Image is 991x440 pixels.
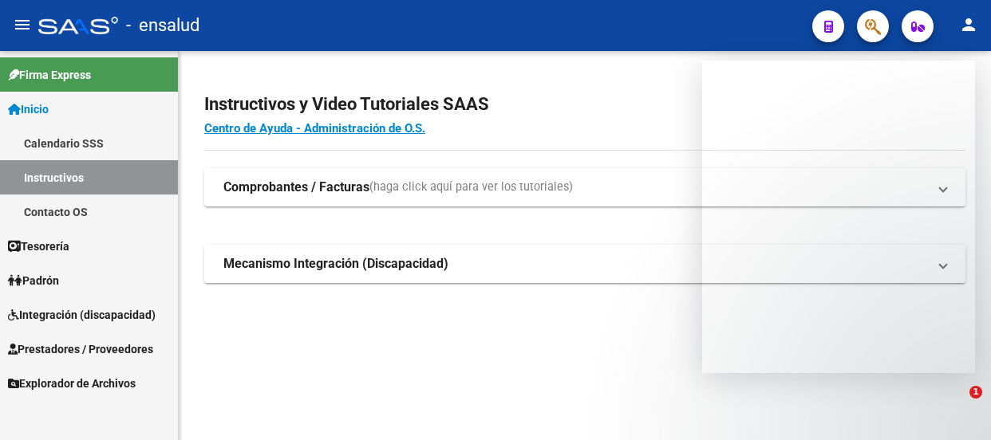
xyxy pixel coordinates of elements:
span: (haga click aquí para ver los tutoriales) [369,179,573,196]
mat-icon: person [959,15,978,34]
iframe: Intercom live chat [937,386,975,424]
mat-expansion-panel-header: Comprobantes / Facturas(haga click aquí para ver los tutoriales) [204,168,965,206]
strong: Mecanismo Integración (Discapacidad) [223,255,448,273]
mat-icon: menu [13,15,32,34]
span: Firma Express [8,66,91,84]
span: - ensalud [126,8,199,43]
mat-expansion-panel-header: Mecanismo Integración (Discapacidad) [204,245,965,283]
span: 1 [969,386,982,399]
span: Integración (discapacidad) [8,306,156,324]
a: Centro de Ayuda - Administración de O.S. [204,121,425,136]
span: Inicio [8,100,49,118]
span: Explorador de Archivos [8,375,136,392]
h2: Instructivos y Video Tutoriales SAAS [204,89,965,120]
span: Tesorería [8,238,69,255]
strong: Comprobantes / Facturas [223,179,369,196]
iframe: Intercom live chat mensaje [702,61,975,373]
span: Prestadores / Proveedores [8,340,153,358]
span: Padrón [8,272,59,289]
